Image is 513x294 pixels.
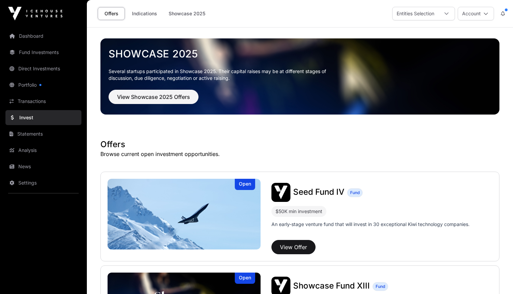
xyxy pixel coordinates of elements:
[5,126,81,141] a: Statements
[235,179,255,190] div: Open
[275,207,322,215] div: $50K min investment
[5,29,81,44] a: Dashboard
[5,77,81,92] a: Portfolio
[235,273,255,284] div: Open
[109,97,198,103] a: View Showcase 2025 Offers
[5,159,81,174] a: News
[109,68,337,82] p: Several startups participated in Showcase 2025. Their capital raises may be at different stages o...
[479,261,513,294] iframe: Chat Widget
[98,7,125,20] a: Offers
[5,94,81,109] a: Transactions
[5,175,81,190] a: Settings
[100,139,499,150] h1: Offers
[100,38,499,115] img: Showcase 2025
[393,7,438,20] div: Entities Selection
[108,179,261,249] a: Seed Fund IVOpen
[350,190,360,195] span: Fund
[108,179,261,249] img: Seed Fund IV
[109,48,491,60] a: Showcase 2025
[8,7,62,20] img: Icehouse Ventures Logo
[458,7,494,20] button: Account
[100,150,499,158] p: Browse current open investment opportunities.
[293,187,344,197] span: Seed Fund IV
[293,188,344,197] a: Seed Fund IV
[271,206,326,217] div: $50K min investment
[376,284,385,289] span: Fund
[293,282,370,291] a: Showcase Fund XIII
[271,183,290,202] img: Seed Fund IV
[271,240,316,254] button: View Offer
[5,143,81,158] a: Analysis
[128,7,161,20] a: Indications
[5,110,81,125] a: Invest
[109,90,198,104] button: View Showcase 2025 Offers
[5,61,81,76] a: Direct Investments
[164,7,210,20] a: Showcase 2025
[5,45,81,60] a: Fund Investments
[271,221,470,228] p: An early-stage venture fund that will invest in 30 exceptional Kiwi technology companies.
[293,281,370,291] span: Showcase Fund XIII
[117,93,190,101] span: View Showcase 2025 Offers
